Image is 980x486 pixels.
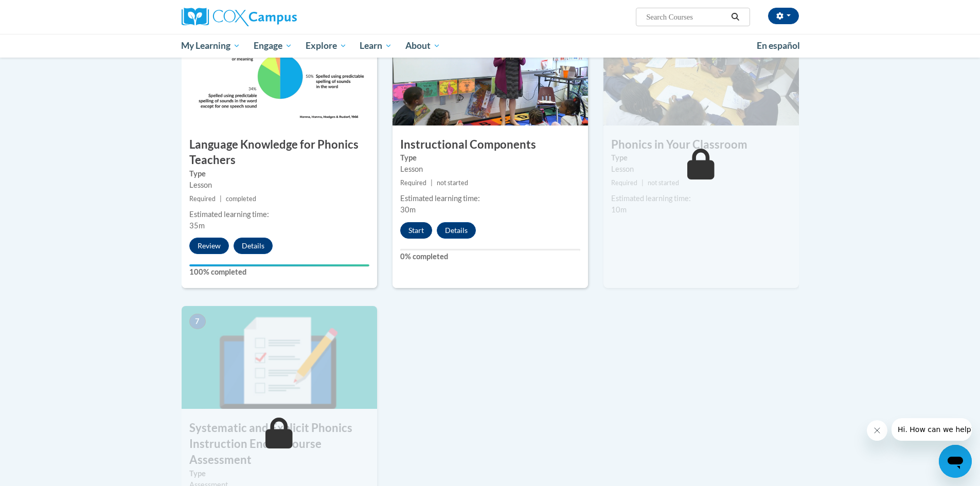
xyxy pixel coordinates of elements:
label: Type [189,168,369,179]
button: Details [437,222,476,239]
button: Start [400,222,432,239]
h3: Phonics in Your Classroom [603,137,799,153]
label: Type [611,152,791,164]
span: Engage [254,40,292,52]
a: About [399,34,447,58]
a: Engage [247,34,299,58]
label: Type [400,152,580,164]
span: My Learning [181,40,240,52]
span: | [642,179,644,187]
span: Hi. How can we help? [6,7,83,15]
button: Details [234,238,273,254]
img: Course Image [603,23,799,125]
span: 7 [189,314,206,329]
button: Review [189,238,229,254]
button: Account Settings [768,8,799,24]
span: Learn [360,40,392,52]
h3: Instructional Components [393,137,588,153]
label: 0% completed [400,251,580,262]
span: not started [437,179,468,187]
iframe: Button to launch messaging window [939,445,972,478]
div: Lesson [400,164,580,175]
span: completed [226,195,256,203]
span: | [220,195,222,203]
span: 10m [611,205,627,214]
a: En español [750,35,807,57]
img: Course Image [182,23,377,125]
button: Search [727,11,743,23]
div: Lesson [189,179,369,191]
span: 30m [400,205,416,214]
a: Explore [299,34,353,58]
span: En español [757,40,800,51]
label: Type [189,468,369,479]
input: Search Courses [645,11,727,23]
span: 35m [189,221,205,230]
a: My Learning [175,34,247,58]
div: Estimated learning time: [400,193,580,204]
span: Required [611,179,637,187]
span: | [431,179,433,187]
div: Lesson [611,164,791,175]
span: Required [189,195,216,203]
img: Course Image [182,306,377,409]
iframe: Close message [867,420,887,441]
span: Required [400,179,426,187]
a: Cox Campus [182,8,377,26]
div: Estimated learning time: [189,209,369,220]
img: Cox Campus [182,8,297,26]
span: Explore [306,40,347,52]
h3: Language Knowledge for Phonics Teachers [182,137,377,169]
iframe: Message from company [892,418,972,441]
h3: Systematic and Explicit Phonics Instruction End of Course Assessment [182,420,377,467]
div: Main menu [166,34,814,58]
span: not started [648,179,679,187]
label: 100% completed [189,266,369,278]
a: Learn [353,34,399,58]
div: Your progress [189,264,369,266]
img: Course Image [393,23,588,125]
div: Estimated learning time: [611,193,791,204]
span: About [405,40,440,52]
